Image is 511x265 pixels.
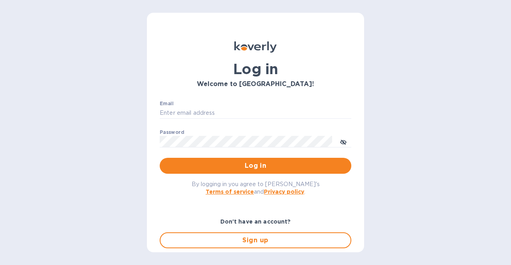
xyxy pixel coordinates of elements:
span: By logging in you agree to [PERSON_NAME]'s and . [192,181,320,195]
label: Password [160,130,184,135]
input: Enter email address [160,107,351,119]
img: Koverly [234,41,277,53]
a: Privacy policy [264,188,304,195]
h1: Log in [160,61,351,77]
label: Email [160,101,174,106]
h3: Welcome to [GEOGRAPHIC_DATA]! [160,80,351,88]
span: Log in [166,161,345,171]
b: Don't have an account? [220,218,291,225]
button: Log in [160,158,351,174]
a: Terms of service [206,188,254,195]
button: toggle password visibility [335,133,351,149]
button: Sign up [160,232,351,248]
span: Sign up [167,236,344,245]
